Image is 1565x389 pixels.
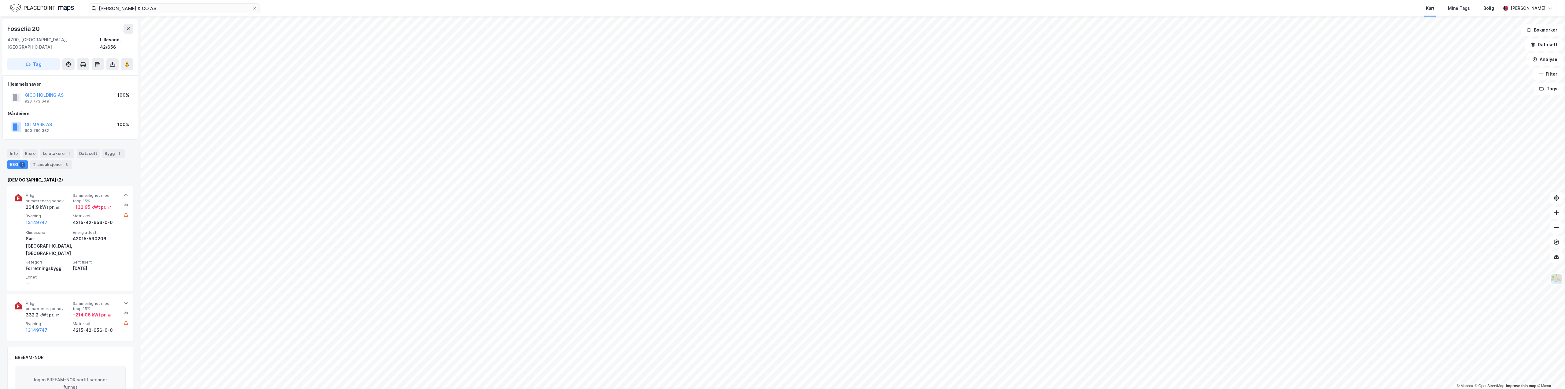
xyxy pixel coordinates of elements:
div: Kart [1426,5,1434,12]
div: A2015-590206 [73,235,117,242]
a: Improve this map [1506,384,1536,388]
div: Bolig [1483,5,1494,12]
img: Z [1551,273,1562,285]
div: + 132.95 kWt pr. ㎡ [73,204,112,211]
span: Bygning [26,321,70,326]
div: 923 773 649 [25,99,49,104]
img: logo.f888ab2527a4732fd821a326f86c7f29.svg [10,3,74,13]
span: Årlig primærenergibehov [26,301,70,312]
div: 4215-42-656-0-0 [73,219,117,226]
span: Årlig primærenergibehov [26,193,70,204]
button: Tags [1534,83,1563,95]
span: Bygning [26,213,70,219]
div: 4215-42-656-0-0 [73,327,117,334]
div: Hjemmelshaver [8,80,133,88]
div: 100% [117,92,129,99]
div: Info [7,149,20,158]
div: Datasett [77,149,100,158]
div: [DATE] [73,265,117,272]
span: Sammenlignet med topp 15% [73,301,117,312]
div: — [26,280,70,287]
div: [PERSON_NAME] [1511,5,1545,12]
button: Tag [7,58,60,70]
div: [DEMOGRAPHIC_DATA] (2) [7,176,133,184]
div: 1 [116,151,122,157]
div: Leietakere [40,149,74,158]
span: Matrikkel [73,213,117,219]
button: Datasett [1525,39,1563,51]
div: Sør-[GEOGRAPHIC_DATA], [GEOGRAPHIC_DATA] [26,235,70,257]
div: kWt pr. ㎡ [39,311,60,319]
a: Mapbox [1457,384,1474,388]
div: 990 780 382 [25,128,49,133]
div: Transaksjoner [30,160,72,169]
div: Mine Tags [1448,5,1470,12]
div: Bygg [102,149,125,158]
div: 264.9 [26,204,60,211]
div: Lillesand, 42/656 [100,36,133,51]
div: Kontrollprogram for chat [1534,360,1565,389]
button: 13149747 [26,219,47,226]
div: BREEAM-NOR [15,354,44,361]
div: 3 [64,162,70,168]
span: Klimasone [26,230,70,235]
div: 1 [66,151,72,157]
div: ESG [7,160,28,169]
div: Forretningsbygg [26,265,70,272]
div: Eiere [23,149,38,158]
div: Gårdeiere [8,110,133,117]
span: Enhet [26,275,70,280]
div: 332.2 [26,311,60,319]
span: Sammenlignet med topp 15% [73,193,117,204]
div: 2 [19,162,25,168]
button: 13149747 [26,327,47,334]
span: Energiattest [73,230,117,235]
button: Bokmerker [1521,24,1563,36]
div: 100% [117,121,129,128]
div: Fosselia 20 [7,24,41,34]
div: + 214.06 kWt pr. ㎡ [73,311,112,319]
button: Filter [1533,68,1563,80]
input: Søk på adresse, matrikkel, gårdeiere, leietakere eller personer [96,4,252,13]
button: Analyse [1527,53,1563,65]
span: Sertifisert [73,260,117,265]
span: Matrikkel [73,321,117,326]
div: kWt pr. ㎡ [39,204,60,211]
a: OpenStreetMap [1475,384,1504,388]
div: 4790, [GEOGRAPHIC_DATA], [GEOGRAPHIC_DATA] [7,36,100,51]
iframe: Chat Widget [1534,360,1565,389]
span: Kategori [26,260,70,265]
